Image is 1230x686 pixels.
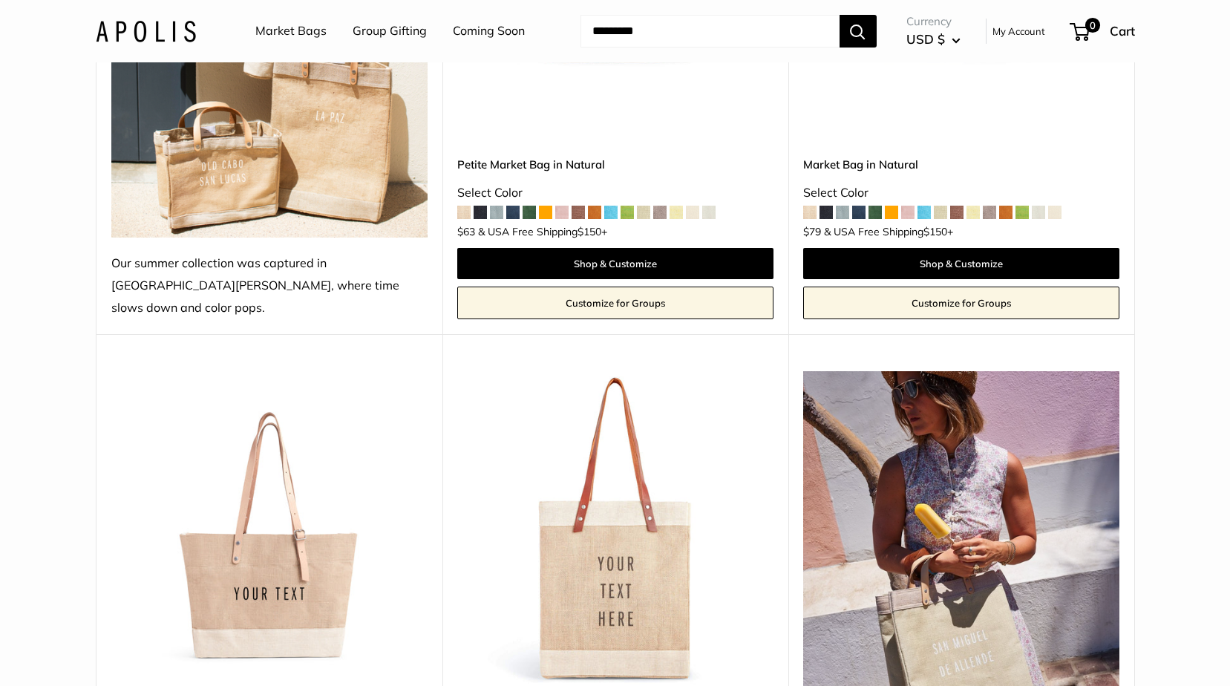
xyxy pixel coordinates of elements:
span: Cart [1110,23,1135,39]
span: $63 [457,225,475,238]
a: Group Gifting [353,20,427,42]
div: Our summer collection was captured in [GEOGRAPHIC_DATA][PERSON_NAME], where time slows down and c... [111,252,428,319]
span: USD $ [906,31,945,47]
span: & USA Free Shipping + [478,226,607,237]
a: Market Bags [255,20,327,42]
a: Customize for Groups [803,287,1119,319]
span: $79 [803,225,821,238]
span: & USA Free Shipping + [824,226,953,237]
div: Select Color [457,182,773,204]
button: USD $ [906,27,961,51]
input: Search... [580,15,840,48]
a: Shop & Customize [457,248,773,279]
a: Market Bag in Natural [803,156,1119,173]
span: Currency [906,11,961,32]
span: 0 [1085,18,1099,33]
a: My Account [992,22,1045,40]
img: Apolis [96,20,196,42]
a: Coming Soon [453,20,525,42]
a: Shop & Customize [803,248,1119,279]
div: Select Color [803,182,1119,204]
button: Search [840,15,877,48]
span: $150 [578,225,601,238]
a: 0 Cart [1071,19,1135,43]
a: Customize for Groups [457,287,773,319]
span: $150 [923,225,947,238]
a: Petite Market Bag in Natural [457,156,773,173]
